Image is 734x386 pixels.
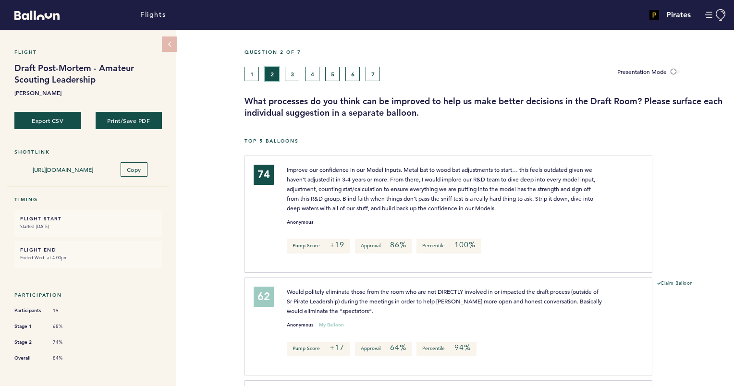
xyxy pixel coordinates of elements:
em: 94% [454,343,470,352]
b: [PERSON_NAME] [14,88,162,97]
small: My Balloon [319,323,344,327]
span: Participants [14,306,43,315]
em: +17 [330,343,344,352]
div: 74 [254,165,274,185]
h3: What processes do you think can be improved to help us make better decisions in the Draft Room? P... [245,96,727,119]
svg: Balloon [14,11,60,20]
button: 7 [366,67,380,81]
p: Percentile [416,342,476,356]
em: 100% [454,240,475,250]
em: +19 [330,240,344,250]
span: 84% [53,355,82,362]
em: 86% [390,240,406,250]
h5: Top 5 Balloons [245,138,727,144]
small: Anonymous [287,323,313,327]
button: 2 [265,67,279,81]
button: Manage Account [705,9,727,21]
span: Improve our confidence in our Model Inputs. Metal bat to wood bat adjustments to start… this feel... [287,166,597,212]
span: Presentation Mode [617,68,667,75]
button: Copy [121,162,147,177]
span: Stage 1 [14,322,43,331]
span: Stage 2 [14,338,43,347]
h1: Draft Post-Mortem - Amateur Scouting Leadership [14,62,162,85]
h5: Timing [14,196,162,203]
h4: Pirates [666,9,691,21]
span: Overall [14,353,43,363]
small: Started [DATE] [20,222,156,231]
button: Claim Balloon [657,280,693,288]
span: Would politely eliminate those from the room who are not DIRECTLY involved in or impacted the dra... [287,288,603,314]
button: 3 [285,67,299,81]
button: 6 [345,67,360,81]
h6: FLIGHT END [20,247,156,253]
span: 19 [53,307,82,314]
p: Pump Score [287,239,350,253]
a: Balloon [7,10,60,20]
small: Anonymous [287,220,313,225]
button: 1 [245,67,259,81]
em: 64% [390,343,406,352]
p: Approval [355,342,412,356]
a: Flights [140,10,166,20]
span: 74% [53,339,82,346]
h5: Question 2 of 7 [245,49,727,55]
h5: Shortlink [14,149,162,155]
h5: Participation [14,292,162,298]
p: Approval [355,239,412,253]
div: 62 [254,287,274,307]
small: Ended Wed. at 4:00pm [20,253,156,263]
span: 68% [53,323,82,330]
button: Print/Save PDF [96,112,162,129]
p: Pump Score [287,342,350,356]
button: 5 [325,67,340,81]
h6: FLIGHT START [20,216,156,222]
button: Export CSV [14,112,81,129]
h5: Flight [14,49,162,55]
button: 4 [305,67,319,81]
span: Copy [127,166,141,173]
p: Percentile [416,239,481,253]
